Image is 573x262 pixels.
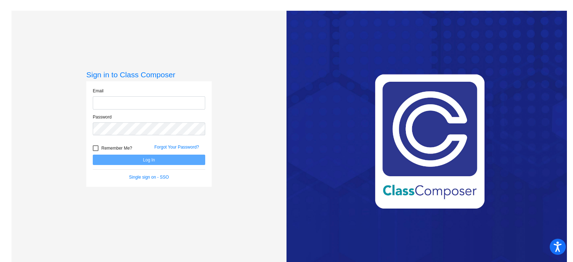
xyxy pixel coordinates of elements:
[129,175,169,180] a: Single sign on - SSO
[93,88,103,94] label: Email
[93,155,205,165] button: Log In
[154,145,199,150] a: Forgot Your Password?
[86,70,212,79] h3: Sign in to Class Composer
[101,144,132,152] span: Remember Me?
[93,114,112,120] label: Password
